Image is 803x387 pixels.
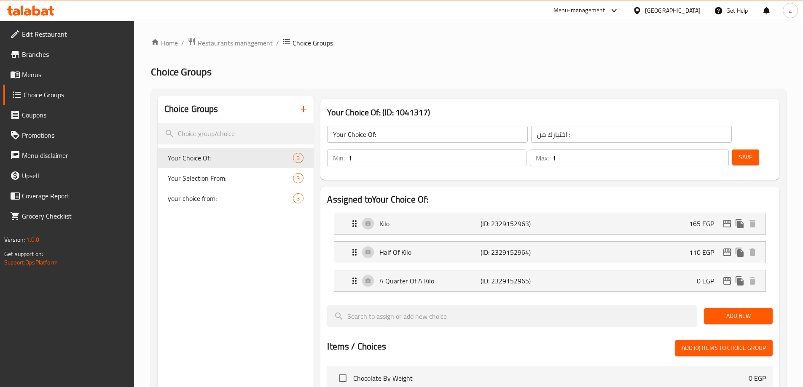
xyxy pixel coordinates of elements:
span: Select choice [334,369,352,387]
button: edit [721,246,733,259]
span: Save [739,152,752,163]
button: Add New [704,308,773,324]
p: A Quarter Of A Kilo [379,276,480,286]
button: duplicate [733,246,746,259]
div: Choices [293,153,303,163]
a: Branches [3,44,134,64]
span: Restaurants management [198,38,273,48]
p: (ID: 2329152963) [481,219,548,229]
button: edit [721,275,733,287]
h3: Your Choice Of: (ID: 1041317) [327,106,773,119]
div: Choices [293,173,303,183]
h2: Choice Groups [164,103,218,115]
div: your choice from:3 [158,188,314,208]
a: Upsell [3,165,134,186]
p: 110 EGP [689,247,721,257]
a: Choice Groups [3,85,134,105]
div: [GEOGRAPHIC_DATA] [645,6,701,15]
li: / [181,38,184,48]
p: 0 EGP [749,373,766,383]
p: (ID: 2329152965) [481,276,548,286]
span: Menus [22,69,127,80]
span: Get support on: [4,248,43,259]
div: Your Choice Of:3 [158,148,314,168]
span: Grocery Checklist [22,211,127,221]
a: Grocery Checklist [3,206,134,226]
h2: Items / Choices [327,340,386,353]
div: Expand [334,213,765,234]
p: Min: [333,153,345,163]
span: Add (0) items to choice group [682,343,766,353]
li: / [276,38,279,48]
span: 3 [293,154,303,162]
span: Your Choice Of: [168,153,293,163]
li: Expand [327,238,773,267]
div: Expand [334,270,765,291]
p: 165 EGP [689,219,721,229]
span: your choice from: [168,193,293,203]
a: Coverage Report [3,186,134,206]
a: Restaurants management [188,37,273,48]
span: Chocolate By Weight [353,373,749,383]
button: delete [746,275,759,287]
li: Expand [327,267,773,295]
a: Promotions [3,125,134,145]
button: duplicate [733,275,746,287]
button: delete [746,246,759,259]
a: Support.OpsPlatform [4,257,58,268]
div: Expand [334,242,765,263]
a: Edit Restaurant [3,24,134,44]
span: Branches [22,49,127,59]
a: Coupons [3,105,134,125]
nav: breadcrumb [151,37,786,48]
div: Menu-management [553,5,605,16]
span: Menu disclaimer [22,150,127,160]
button: delete [746,217,759,230]
span: a [789,6,792,15]
h2: Assigned to Your Choice Of: [327,193,773,206]
input: search [158,123,314,144]
p: 0 EGP [697,276,721,286]
li: Expand [327,209,773,238]
span: Add New [711,311,766,321]
button: edit [721,217,733,230]
span: Promotions [22,130,127,140]
span: Upsell [22,171,127,181]
span: Version: [4,234,25,245]
p: Kilo [379,219,480,229]
p: Half Of Kilo [379,247,480,257]
div: Your Selection From:3 [158,168,314,188]
span: Edit Restaurant [22,29,127,39]
span: Coupons [22,110,127,120]
span: 3 [293,174,303,182]
button: duplicate [733,217,746,230]
button: Add (0) items to choice group [675,340,773,356]
p: (ID: 2329152964) [481,247,548,257]
span: Your Selection From: [168,173,293,183]
a: Home [151,38,178,48]
a: Menus [3,64,134,85]
p: Max: [536,153,549,163]
span: Coverage Report [22,191,127,201]
button: Save [732,149,759,165]
span: Choice Groups [151,62,212,81]
div: Choices [293,193,303,203]
span: Choice Groups [293,38,333,48]
span: 3 [293,195,303,203]
input: search [327,305,697,327]
span: 1.0.0 [26,234,39,245]
a: Menu disclaimer [3,145,134,165]
span: Choice Groups [24,90,127,100]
